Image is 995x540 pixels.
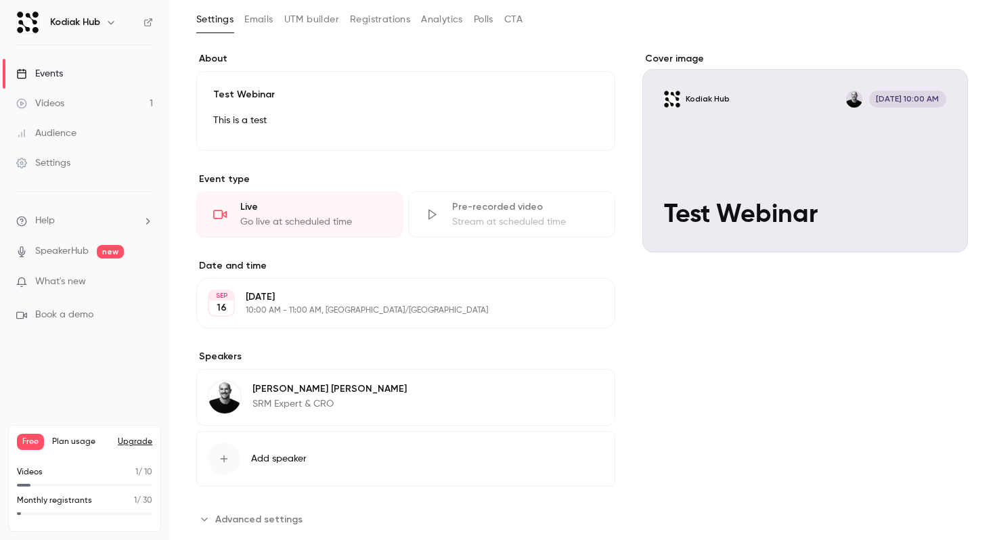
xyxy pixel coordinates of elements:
[196,259,615,273] label: Date and time
[196,508,311,530] button: Advanced settings
[17,495,92,507] p: Monthly registrants
[474,9,493,30] button: Polls
[240,215,386,229] div: Go live at scheduled time
[196,192,403,238] div: LiveGo live at scheduled time
[408,192,615,238] div: Pre-recorded videoStream at scheduled time
[217,301,227,315] p: 16
[16,97,64,110] div: Videos
[135,466,152,478] p: / 10
[50,16,100,29] h6: Kodiak Hub
[16,214,153,228] li: help-dropdown-opener
[17,434,44,450] span: Free
[452,215,598,229] div: Stream at scheduled time
[35,308,93,322] span: Book a demo
[196,369,615,426] div: Sam Jenks[PERSON_NAME] [PERSON_NAME]SRM Expert & CRO
[97,245,124,258] span: new
[209,291,234,300] div: SEP
[252,397,407,411] p: SRM Expert & CRO
[350,9,410,30] button: Registrations
[244,9,273,30] button: Emails
[421,9,463,30] button: Analytics
[213,112,598,129] p: This is a test
[284,9,339,30] button: UTM builder
[452,200,598,214] div: Pre-recorded video
[35,275,86,289] span: What's new
[196,173,615,186] p: Event type
[52,436,110,447] span: Plan usage
[208,381,241,413] img: Sam Jenks
[35,214,55,228] span: Help
[642,52,968,66] label: Cover image
[196,508,615,530] section: Advanced settings
[246,305,544,316] p: 10:00 AM - 11:00 AM, [GEOGRAPHIC_DATA]/[GEOGRAPHIC_DATA]
[16,67,63,81] div: Events
[135,468,138,476] span: 1
[196,9,234,30] button: Settings
[17,12,39,33] img: Kodiak Hub
[16,127,76,140] div: Audience
[118,436,152,447] button: Upgrade
[504,9,523,30] button: CTA
[251,452,307,466] span: Add speaker
[134,495,152,507] p: / 30
[17,466,43,478] p: Videos
[642,52,968,252] section: Cover image
[35,244,89,258] a: SpeakerHub
[16,156,70,170] div: Settings
[196,431,615,487] button: Add speaker
[134,497,137,505] span: 1
[196,350,615,363] label: Speakers
[196,52,615,66] label: About
[246,290,544,304] p: [DATE]
[252,382,407,396] p: [PERSON_NAME] [PERSON_NAME]
[213,88,598,102] p: Test Webinar
[215,512,303,526] span: Advanced settings
[240,200,386,214] div: Live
